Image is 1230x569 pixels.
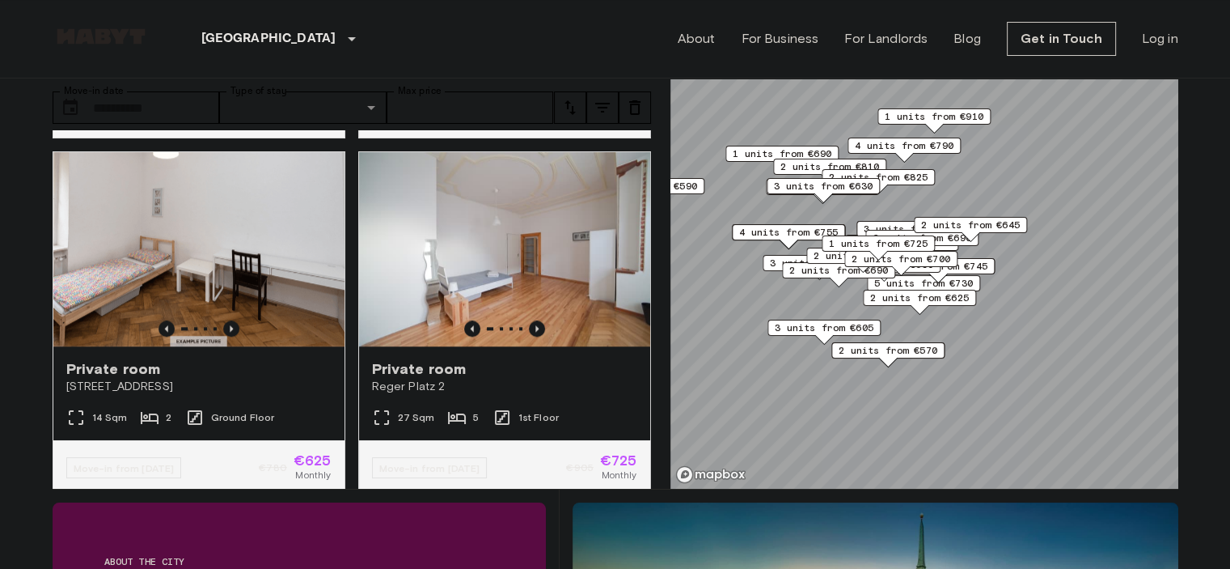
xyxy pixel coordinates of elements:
button: Previous image [159,321,175,337]
div: Map marker [732,224,845,249]
span: 14 Sqm [92,410,128,425]
span: [STREET_ADDRESS] [66,379,332,395]
div: Map marker [767,178,880,203]
span: 1st Floor [518,410,559,425]
span: 2 units from €825 [829,170,928,185]
span: 5 [473,410,479,425]
div: Map marker [914,217,1027,242]
span: 2 units from €925 [814,248,912,263]
span: 2 [166,410,171,425]
span: 3 units from €745 [889,259,987,274]
a: For Business [741,29,818,49]
a: About [678,29,716,49]
div: Map marker [865,230,979,255]
span: 3 units from €590 [598,179,697,193]
span: About the city [104,554,494,569]
div: Map marker [591,178,704,203]
a: Mapbox logo [675,465,746,484]
img: Marketing picture of unit DE-02-026-02M [53,152,344,346]
span: 2 units from €690 [789,263,888,278]
a: For Landlords [844,29,928,49]
div: Map marker [822,169,935,194]
span: 2 units from €570 [839,343,937,358]
p: [GEOGRAPHIC_DATA] [201,29,336,49]
button: Choose date [54,91,87,124]
div: Map marker [863,290,976,315]
div: Map marker [831,342,945,367]
div: Map marker [877,108,991,134]
span: 1 units from €690 [733,146,831,161]
span: 5 units from €730 [874,276,973,291]
span: 4 units from €790 [855,138,953,153]
span: 4 units from €755 [739,225,838,240]
label: Type of stay [230,84,287,98]
span: €780 [259,461,287,475]
span: €725 [600,453,637,468]
div: Map marker [847,138,961,163]
span: 1 units from €725 [829,236,928,251]
button: Previous image [464,321,480,337]
div: Map marker [782,262,895,287]
div: Map marker [763,255,876,280]
a: Get in Touch [1007,22,1116,56]
span: 6 units from €690 [873,231,971,245]
button: Previous image [223,321,239,337]
span: 3 units from €630 [774,179,873,193]
a: Blog [953,29,981,49]
div: Map marker [856,221,970,246]
img: Marketing picture of unit DE-02-010-04M [359,152,650,346]
span: Monthly [295,468,331,482]
span: Move-in from [DATE] [74,462,175,474]
span: 27 Sqm [398,410,435,425]
span: Private room [66,359,161,379]
div: Map marker [766,179,879,204]
span: Reger Platz 2 [372,379,637,395]
button: tune [554,91,586,124]
div: Map marker [773,159,886,184]
span: Move-in from [DATE] [379,462,480,474]
span: 3 units from €800 [864,222,962,236]
span: 3 units from €605 [775,321,873,335]
div: Map marker [725,146,839,171]
div: Map marker [767,320,881,345]
a: Marketing picture of unit DE-02-026-02MPrevious imagePrevious imagePrivate room[STREET_ADDRESS]14... [53,151,345,496]
button: Previous image [529,321,545,337]
label: Max price [398,84,442,98]
button: tune [619,91,651,124]
label: Move-in date [64,84,124,98]
a: Log in [1142,29,1178,49]
span: 3 units from €785 [770,256,869,270]
span: Ground Floor [211,410,275,425]
div: Map marker [806,248,919,273]
span: 2 units from €810 [780,159,879,174]
span: 2 units from €625 [870,291,969,305]
span: Private room [372,359,467,379]
div: Map marker [881,258,995,283]
div: Map marker [822,236,935,261]
span: 2 units from €700 [852,252,950,266]
span: €625 [294,453,332,468]
img: Habyt [53,28,150,45]
div: Map marker [867,275,980,300]
div: Map marker [844,251,957,276]
button: tune [586,91,619,124]
span: 2 units from €645 [921,218,1020,232]
span: €905 [566,461,594,475]
a: Marketing picture of unit DE-02-010-04MPrevious imagePrevious imagePrivate roomReger Platz 227 Sq... [358,151,651,496]
span: Monthly [601,468,636,482]
span: 1 units from €910 [885,109,983,124]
